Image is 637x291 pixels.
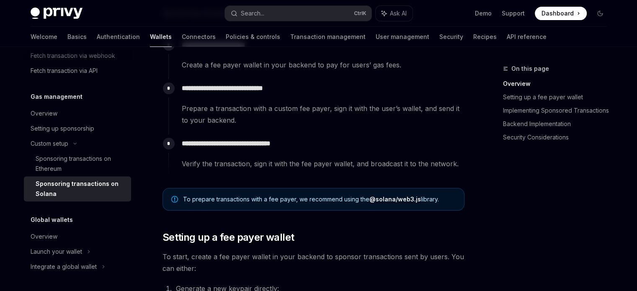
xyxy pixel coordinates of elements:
button: Search...CtrlK [225,6,371,21]
div: Custom setup [31,139,68,149]
a: Security Considerations [503,131,614,144]
a: Sponsoring transactions on Ethereum [24,151,131,176]
a: Authentication [97,27,140,47]
div: Launch your wallet [31,247,82,257]
a: Sponsoring transactions on Solana [24,176,131,201]
img: dark logo [31,8,83,19]
a: Overview [24,106,131,121]
span: Setting up a fee payer wallet [162,231,294,244]
a: User management [376,27,429,47]
span: Create a fee payer wallet in your backend to pay for users’ gas fees. [182,59,464,71]
a: Security [439,27,463,47]
a: Policies & controls [226,27,280,47]
span: Ask AI [390,9,407,18]
a: Setting up sponsorship [24,121,131,136]
a: Recipes [473,27,497,47]
a: Connectors [182,27,216,47]
div: Integrate a global wallet [31,262,97,272]
a: Wallets [150,27,172,47]
div: Setting up sponsorship [31,124,94,134]
a: Dashboard [535,7,587,20]
div: Search... [241,8,264,18]
div: Overview [31,108,57,118]
span: Dashboard [542,9,574,18]
a: Backend Implementation [503,117,614,131]
span: To prepare transactions with a fee payer, we recommend using the library. [183,195,456,203]
a: API reference [507,27,547,47]
a: Basics [67,27,87,47]
span: Prepare a transaction with a custom fee payer, sign it with the user’s wallet, and send it to you... [182,103,464,126]
h5: Gas management [31,92,83,102]
a: @solana/web3.js [369,196,421,203]
div: Fetch transaction via API [31,66,98,76]
div: Overview [31,232,57,242]
button: Ask AI [376,6,413,21]
div: Sponsoring transactions on Ethereum [36,154,126,174]
a: Support [502,9,525,18]
h5: Global wallets [31,215,73,225]
a: Overview [24,229,131,244]
span: Ctrl K [354,10,366,17]
a: Setting up a fee payer wallet [503,90,614,104]
a: Demo [475,9,492,18]
span: To start, create a fee payer wallet in your backend to sponsor transactions sent by users. You ca... [162,251,464,274]
a: Fetch transaction via API [24,63,131,78]
a: Welcome [31,27,57,47]
a: Transaction management [290,27,366,47]
span: On this page [511,64,549,74]
a: Overview [503,77,614,90]
a: Implementing Sponsored Transactions [503,104,614,117]
button: Toggle dark mode [593,7,607,20]
span: Verify the transaction, sign it with the fee payer wallet, and broadcast it to the network. [182,158,464,170]
svg: Note [171,196,178,203]
div: Sponsoring transactions on Solana [36,179,126,199]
